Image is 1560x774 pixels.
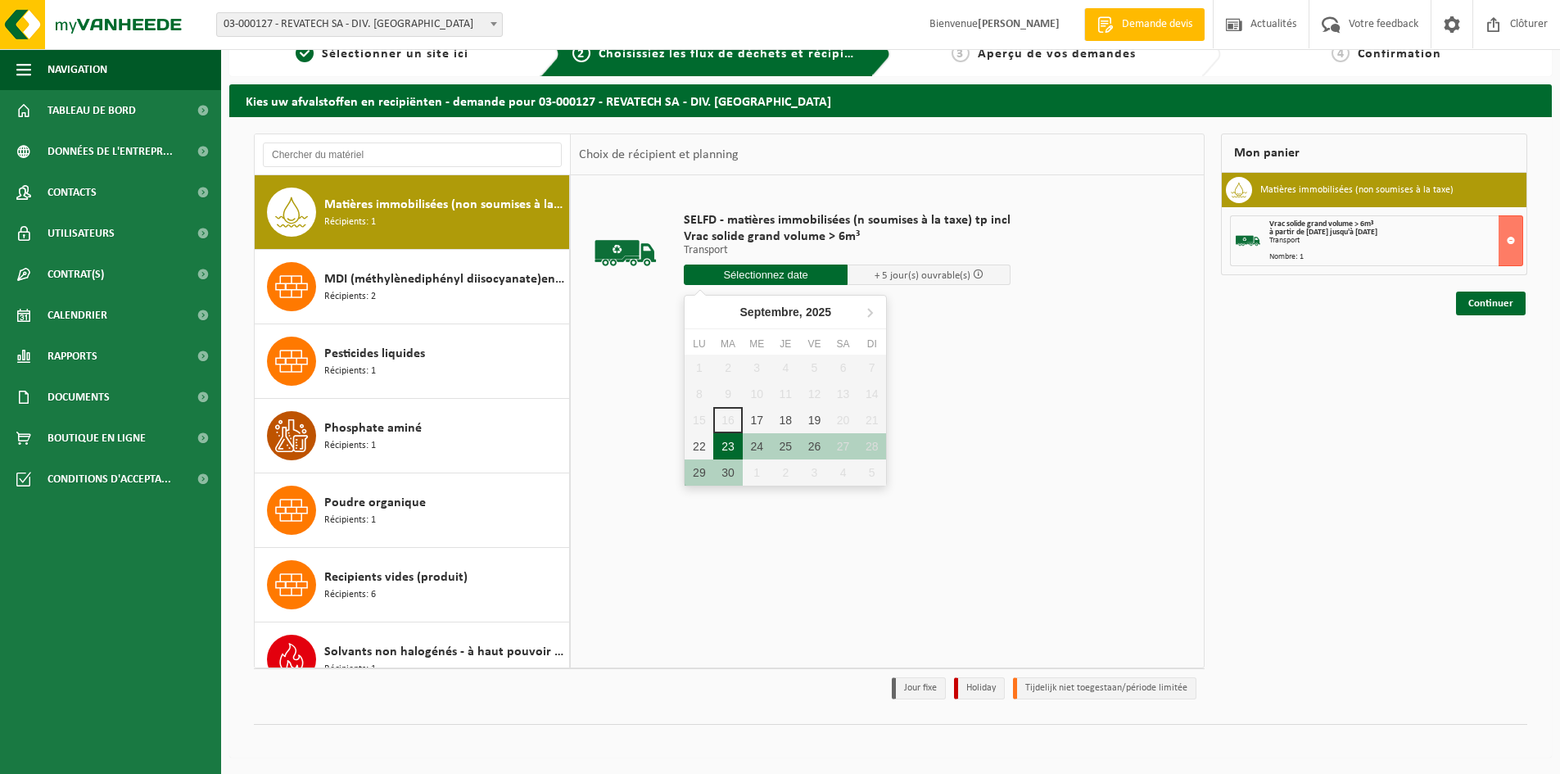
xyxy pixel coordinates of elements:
li: Holiday [954,677,1005,699]
span: Tableau de bord [47,90,136,131]
span: Matières immobilisées (non soumises à la taxe) [324,195,565,215]
input: Chercher du matériel [263,143,562,167]
span: Phosphate aminé [324,419,422,438]
span: 03-000127 - REVATECH SA - DIV. MONSIN - JUPILLE-SUR-MEUSE [217,13,502,36]
span: Choisissiez les flux de déchets et récipients [599,48,871,61]
span: SELFD - matières immobilisées (n soumises à la taxe) tp incl [684,212,1011,229]
span: Récipients: 1 [324,438,376,454]
span: Récipients: 1 [324,215,376,230]
strong: [PERSON_NAME] [978,18,1060,30]
span: Demande devis [1118,16,1196,33]
div: 17 [743,407,771,433]
a: Continuer [1456,292,1526,315]
span: MDI (méthylènediphényl diisocyanate)en IBC [324,269,565,289]
span: Utilisateurs [47,213,115,254]
div: 25 [771,433,800,459]
div: Ve [800,336,829,352]
div: Je [771,336,800,352]
button: Recipients vides (produit) Récipients: 6 [255,548,570,622]
button: Poudre organique Récipients: 1 [255,473,570,548]
i: 2025 [806,306,831,318]
span: Données de l'entrepr... [47,131,173,172]
div: Di [857,336,886,352]
div: Ma [713,336,742,352]
span: Aperçu de vos demandes [978,48,1136,61]
div: 1 [743,459,771,486]
li: Tijdelijk niet toegestaan/période limitée [1013,677,1196,699]
span: Récipients: 2 [324,289,376,305]
div: Sa [829,336,857,352]
span: Vrac solide grand volume > 6m³ [1269,220,1373,229]
span: Boutique en ligne [47,418,146,459]
div: Nombre: 1 [1269,253,1522,261]
div: 26 [800,433,829,459]
span: Récipients: 1 [324,662,376,677]
h2: Kies uw afvalstoffen en recipiënten - demande pour 03-000127 - REVATECH SA - DIV. [GEOGRAPHIC_DATA] [229,84,1552,116]
div: 22 [685,433,713,459]
div: Me [743,336,771,352]
span: Poudre organique [324,493,426,513]
span: Vrac solide grand volume > 6m³ [684,229,1011,245]
div: 19 [800,407,829,433]
span: 1 [296,44,314,62]
strong: à partir de [DATE] jusqu'à [DATE] [1269,228,1377,237]
div: Choix de récipient et planning [571,134,747,175]
span: 03-000127 - REVATECH SA - DIV. MONSIN - JUPILLE-SUR-MEUSE [216,12,503,37]
div: Lu [685,336,713,352]
input: Sélectionnez date [684,265,848,285]
li: Jour fixe [892,677,946,699]
div: 29 [685,459,713,486]
div: 3 [800,459,829,486]
span: Récipients: 6 [324,587,376,603]
span: Calendrier [47,295,107,336]
button: Phosphate aminé Récipients: 1 [255,399,570,473]
div: 24 [743,433,771,459]
span: Contacts [47,172,97,213]
a: Demande devis [1084,8,1205,41]
span: Conditions d'accepta... [47,459,171,500]
span: Récipients: 1 [324,513,376,528]
p: Transport [684,245,1011,256]
div: 23 [713,433,742,459]
span: Pesticides liquides [324,344,425,364]
button: Pesticides liquides Récipients: 1 [255,324,570,399]
span: Documents [47,377,110,418]
div: Septembre, [734,299,839,325]
div: 18 [771,407,800,433]
span: Recipients vides (produit) [324,568,468,587]
span: 4 [1332,44,1350,62]
div: Mon panier [1221,134,1527,173]
h3: Matières immobilisées (non soumises à la taxe) [1260,177,1454,203]
div: 30 [713,459,742,486]
span: 3 [952,44,970,62]
div: 2 [771,459,800,486]
button: Solvants non halogénés - à haut pouvoir calorifique en IBC Récipients: 1 [255,622,570,697]
button: MDI (méthylènediphényl diisocyanate)en IBC Récipients: 2 [255,250,570,324]
div: Transport [1269,237,1522,245]
a: 1Sélectionner un site ici [237,44,527,64]
span: + 5 jour(s) ouvrable(s) [875,270,970,281]
button: Matières immobilisées (non soumises à la taxe) Récipients: 1 [255,175,570,250]
span: Récipients: 1 [324,364,376,379]
span: Navigation [47,49,107,90]
span: Sélectionner un site ici [322,48,468,61]
span: Confirmation [1358,48,1441,61]
span: Solvants non halogénés - à haut pouvoir calorifique en IBC [324,642,565,662]
span: Contrat(s) [47,254,104,295]
span: 2 [572,44,590,62]
span: Rapports [47,336,97,377]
